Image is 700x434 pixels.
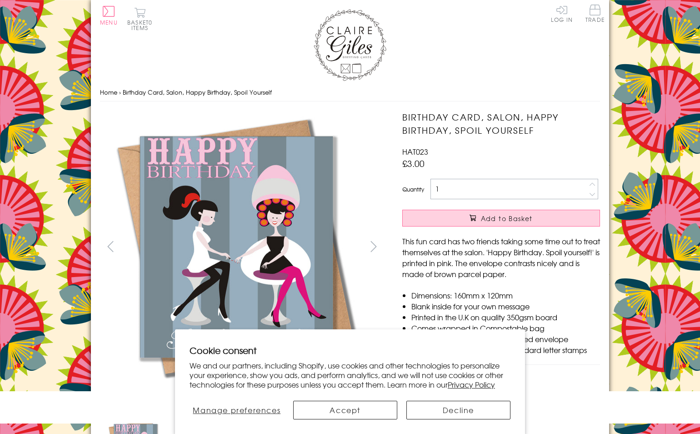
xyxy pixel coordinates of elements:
li: Comes wrapped in Compostable bag [411,323,600,333]
button: Decline [406,401,510,419]
span: £3.00 [402,157,425,170]
button: prev [100,236,120,257]
span: Menu [100,18,118,26]
a: Home [100,88,117,96]
li: Printed in the U.K on quality 350gsm board [411,312,600,323]
label: Quantity [402,185,424,193]
a: Log In [551,5,573,22]
span: 0 items [131,18,152,32]
li: Blank inside for your own message [411,301,600,312]
button: Accept [293,401,397,419]
a: Trade [585,5,605,24]
span: HAT023 [402,146,428,157]
p: We and our partners, including Shopify, use cookies and other technologies to personalize your ex... [190,361,510,389]
button: Menu [100,6,118,25]
li: Dimensions: 160mm x 120mm [411,290,600,301]
span: Manage preferences [193,404,280,415]
h1: Birthday Card, Salon, Happy Birthday, Spoil Yourself [402,111,600,137]
img: Claire Giles Greetings Cards [314,9,386,81]
nav: breadcrumbs [100,83,600,102]
button: next [364,236,384,257]
h2: Cookie consent [190,344,510,357]
button: Add to Basket [402,210,600,227]
span: Birthday Card, Salon, Happy Birthday, Spoil Yourself [123,88,272,96]
span: Trade [585,5,605,22]
img: Birthday Card, Salon, Happy Birthday, Spoil Yourself [100,111,373,384]
button: Manage preferences [190,401,284,419]
button: Basket0 items [127,7,152,30]
p: This fun card has two friends taking some time out to treat themselves at the salon. 'Happy Birth... [402,236,600,279]
span: › [119,88,121,96]
span: Add to Basket [481,214,533,223]
a: Privacy Policy [448,379,495,390]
